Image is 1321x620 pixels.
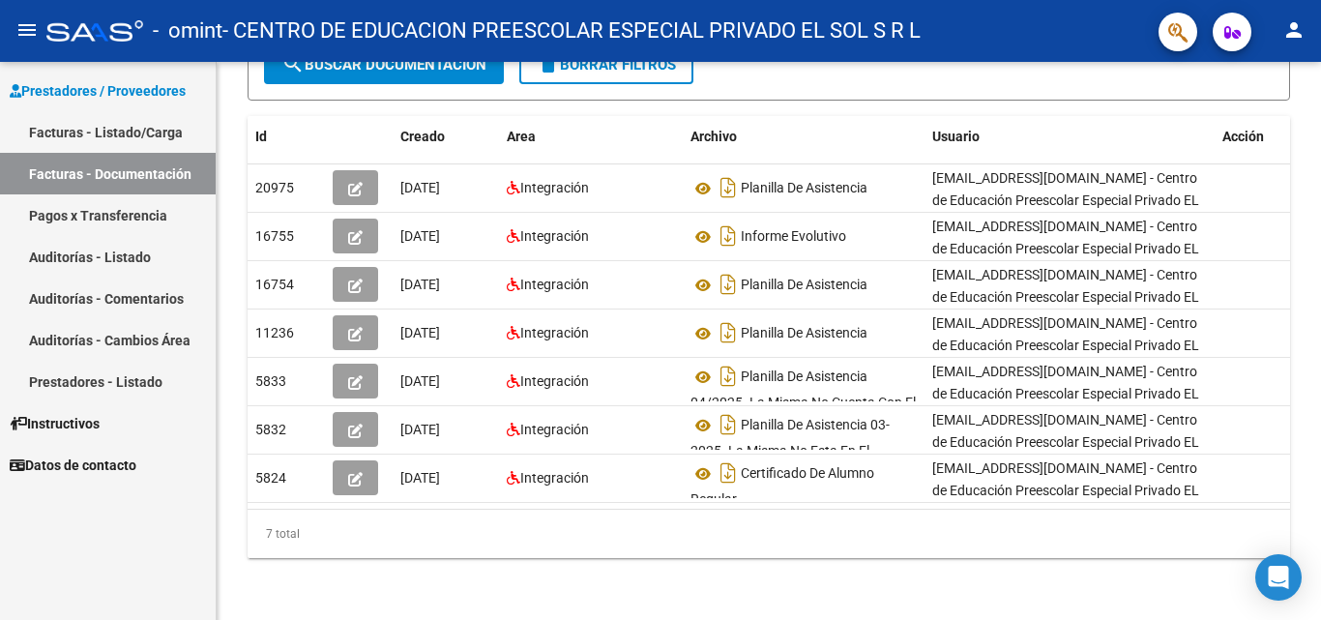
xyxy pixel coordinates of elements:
i: Descargar documento [716,221,741,251]
span: Planilla De Asistencia [741,278,867,293]
span: Certificado De Alumno Regular [690,466,874,508]
datatable-header-cell: Id [248,116,325,158]
span: Integración [520,422,589,437]
span: Instructivos [10,413,100,434]
datatable-header-cell: Usuario [925,116,1215,158]
datatable-header-cell: Acción [1215,116,1311,158]
span: Integración [520,373,589,389]
span: Informe Evolutivo [741,229,846,245]
button: Borrar Filtros [519,45,693,84]
span: 5833 [255,373,286,389]
span: 16755 [255,228,294,244]
span: Id [255,129,267,144]
span: Acción [1222,129,1264,144]
span: Archivo [690,129,737,144]
span: Planilla De Asistencia [741,326,867,341]
span: 5824 [255,470,286,486]
i: Descargar documento [716,458,741,488]
span: Creado [400,129,445,144]
span: [EMAIL_ADDRESS][DOMAIN_NAME] - Centro de Educación Preescolar Especial Privado EL SOL SRL [932,267,1199,327]
span: Usuario [932,129,980,144]
span: 11236 [255,325,294,340]
button: Buscar Documentacion [264,45,504,84]
span: [EMAIL_ADDRESS][DOMAIN_NAME] - Centro de Educación Preescolar Especial Privado EL SOL SRL [932,315,1199,375]
span: [EMAIL_ADDRESS][DOMAIN_NAME] - Centro de Educación Preescolar Especial Privado EL SOL SRL [932,460,1199,520]
span: Integración [520,228,589,244]
span: Datos de contacto [10,455,136,476]
span: Planilla De Asistencia 04/2025. La Misma No Cuenta Con El Formato Oficial De Omint Ya Que Fue Aut... [690,369,916,499]
span: [EMAIL_ADDRESS][DOMAIN_NAME] - Centro de Educación Preescolar Especial Privado EL SOL SRL [932,219,1199,279]
span: - CENTRO DE EDUCACION PREESCOLAR ESPECIAL PRIVADO EL SOL S R L [222,10,921,52]
mat-icon: person [1282,18,1306,42]
datatable-header-cell: Creado [393,116,499,158]
span: [DATE] [400,373,440,389]
span: Planilla De Asistencia [741,181,867,196]
span: [DATE] [400,325,440,340]
span: 20975 [255,180,294,195]
i: Descargar documento [716,317,741,348]
span: [EMAIL_ADDRESS][DOMAIN_NAME] - Centro de Educación Preescolar Especial Privado EL SOL SRL [932,412,1199,472]
span: 16754 [255,277,294,292]
span: Integración [520,180,589,195]
datatable-header-cell: Archivo [683,116,925,158]
span: Planilla De Asistencia 03-2025. La Misma No Esta En El Formato Oficial De Omint Ya Que Fue Autori... [690,418,912,547]
span: [DATE] [400,277,440,292]
div: Open Intercom Messenger [1255,554,1302,601]
span: Integración [520,470,589,486]
mat-icon: search [281,52,305,75]
i: Descargar documento [716,361,741,392]
span: [EMAIL_ADDRESS][DOMAIN_NAME] - Centro de Educación Preescolar Especial Privado EL SOL SRL [932,364,1199,424]
mat-icon: menu [15,18,39,42]
span: [DATE] [400,180,440,195]
i: Descargar documento [716,172,741,203]
span: Integración [520,325,589,340]
span: [DATE] [400,422,440,437]
span: Borrar Filtros [537,56,676,74]
span: [DATE] [400,470,440,486]
span: [DATE] [400,228,440,244]
span: Integración [520,277,589,292]
datatable-header-cell: Area [499,116,683,158]
span: Buscar Documentacion [281,56,486,74]
span: [EMAIL_ADDRESS][DOMAIN_NAME] - Centro de Educación Preescolar Especial Privado EL SOL SRL [932,170,1199,230]
i: Descargar documento [716,409,741,440]
span: Prestadores / Proveedores [10,80,186,102]
div: 7 total [248,510,1290,558]
span: 5832 [255,422,286,437]
mat-icon: delete [537,52,560,75]
i: Descargar documento [716,269,741,300]
span: - omint [153,10,222,52]
span: Area [507,129,536,144]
